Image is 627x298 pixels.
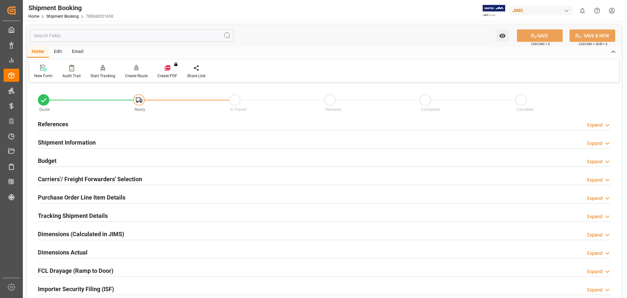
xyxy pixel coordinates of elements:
h2: Carriers'/ Freight Forwarders' Selection [38,175,142,184]
h2: Shipment Information [38,138,96,147]
span: Ctrl/CMD + Shift + S [579,42,607,46]
div: Share Link [187,73,205,79]
div: Expand [587,268,603,275]
img: Exertis%20JAM%20-%20Email%20Logo.jpg_1722504956.jpg [483,5,505,16]
h2: Budget [38,156,56,165]
span: Ctrl/CMD + S [531,42,550,46]
div: Expand [587,177,603,184]
span: Delivered [325,107,341,112]
div: Expand [587,158,603,165]
input: Search Fields [30,29,233,42]
h2: Importer Security Filing (ISF) [38,285,114,293]
button: JIMS [510,4,575,17]
h2: References [38,120,68,129]
h2: FCL Drayage (Ramp to Door) [38,266,113,275]
div: Home [27,46,49,58]
h2: Tracking Shipment Details [38,211,108,220]
span: Ready [135,107,145,112]
a: Shipment Booking [46,14,79,19]
div: Audit Trail [62,73,81,79]
div: Expand [587,287,603,293]
div: Create Route [125,73,148,79]
div: Edit [49,46,67,58]
div: Email [67,46,88,58]
div: Expand [587,195,603,202]
a: Home [28,14,39,19]
button: Help Center [590,3,604,18]
button: show 0 new notifications [575,3,590,18]
div: Expand [587,250,603,257]
button: open menu [496,29,509,42]
div: Expand [587,232,603,238]
div: Shipment Booking [28,3,113,13]
span: In-Transit [230,107,247,112]
div: Expand [587,122,603,129]
div: New Form [34,73,53,79]
span: Cancelled [516,107,534,112]
div: JIMS [510,6,572,15]
div: Expand [587,213,603,220]
div: Start Tracking [90,73,115,79]
h2: Dimensions Actual [38,248,88,257]
button: SAVE [517,29,563,42]
div: Expand [587,140,603,147]
h2: Dimensions (Calculated in JIMS) [38,230,124,238]
span: Completed [421,107,440,112]
h2: Purchase Order Line Item Details [38,193,125,202]
span: Quote [39,107,50,112]
button: SAVE & NEW [570,29,615,42]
